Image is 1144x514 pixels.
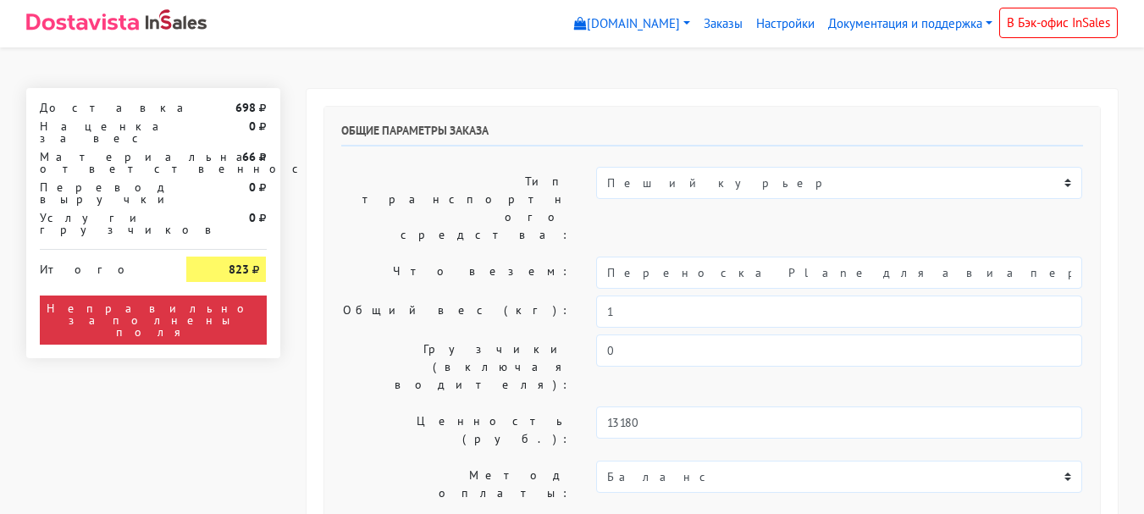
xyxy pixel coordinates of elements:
div: Наценка за вес [27,120,174,144]
label: Метод оплаты: [329,461,584,508]
strong: 823 [229,262,249,277]
a: Настройки [749,8,821,41]
strong: 698 [235,100,256,115]
label: Ценность (руб.): [329,406,584,454]
div: Доставка [27,102,174,113]
a: В Бэк-офис InSales [999,8,1118,38]
a: Документация и поддержка [821,8,999,41]
div: Итого [40,257,162,275]
div: Материальная ответственность [27,151,174,174]
img: InSales [146,9,207,30]
a: Заказы [697,8,749,41]
div: Неправильно заполнены поля [40,296,267,345]
label: Тип транспортного средства: [329,167,584,250]
strong: 66 [242,149,256,164]
a: [DOMAIN_NAME] [567,8,697,41]
label: Что везем: [329,257,584,289]
h6: Общие параметры заказа [341,124,1083,146]
label: Грузчики (включая водителя): [329,334,584,400]
div: Услуги грузчиков [27,212,174,235]
div: Перевод выручки [27,181,174,205]
label: Общий вес (кг): [329,296,584,328]
img: Dostavista - срочная курьерская служба доставки [26,14,139,30]
strong: 0 [249,210,256,225]
strong: 0 [249,119,256,134]
strong: 0 [249,180,256,195]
